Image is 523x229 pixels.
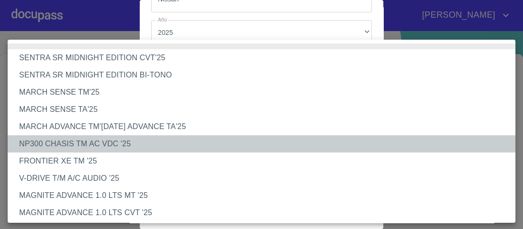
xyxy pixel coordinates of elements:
[8,135,521,153] li: NP300 CHASIS TM AC VDC '25
[8,84,521,101] li: MARCH SENSE TM'25
[8,49,521,66] li: SENTRA SR MIDNIGHT EDITION CVT'25
[8,153,521,170] li: FRONTIER XE TM '25
[8,66,521,84] li: SENTRA SR MIDNIGHT EDITION BI-TONO
[8,170,521,187] li: V-DRIVE T/M A/C AUDIO '25
[8,118,521,135] li: MARCH ADVANCE TM'[DATE] ADVANCE TA'25
[8,187,521,204] li: MAGNITE ADVANCE 1.0 LTS MT '25
[8,204,521,221] li: MAGNITE ADVANCE 1.0 LTS CVT '25
[8,101,521,118] li: MARCH SENSE TA'25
